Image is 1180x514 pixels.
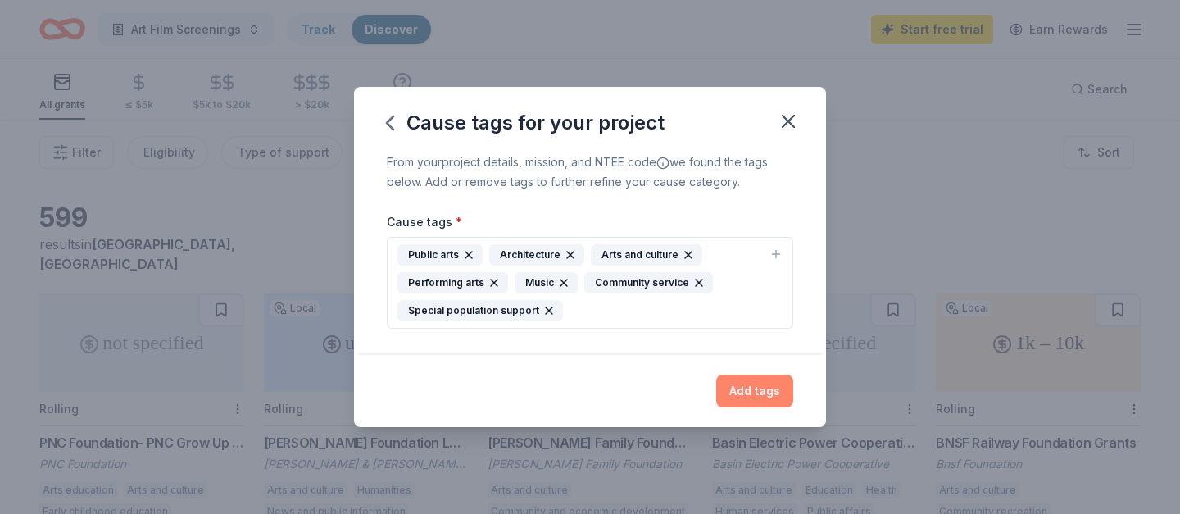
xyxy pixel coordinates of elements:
div: From your project details, mission, and NTEE code we found the tags below. Add or remove tags to ... [387,152,793,192]
div: Community service [584,272,713,293]
div: Performing arts [397,272,508,293]
div: Architecture [489,244,584,266]
div: Public arts [397,244,483,266]
div: Cause tags for your project [387,110,665,136]
div: Special population support [397,300,563,321]
div: Music [515,272,578,293]
label: Cause tags [387,214,462,230]
div: Arts and culture [591,244,702,266]
button: Public artsArchitectureArts and culturePerforming artsMusicCommunity serviceSpecial population su... [387,237,793,329]
button: Add tags [716,375,793,407]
